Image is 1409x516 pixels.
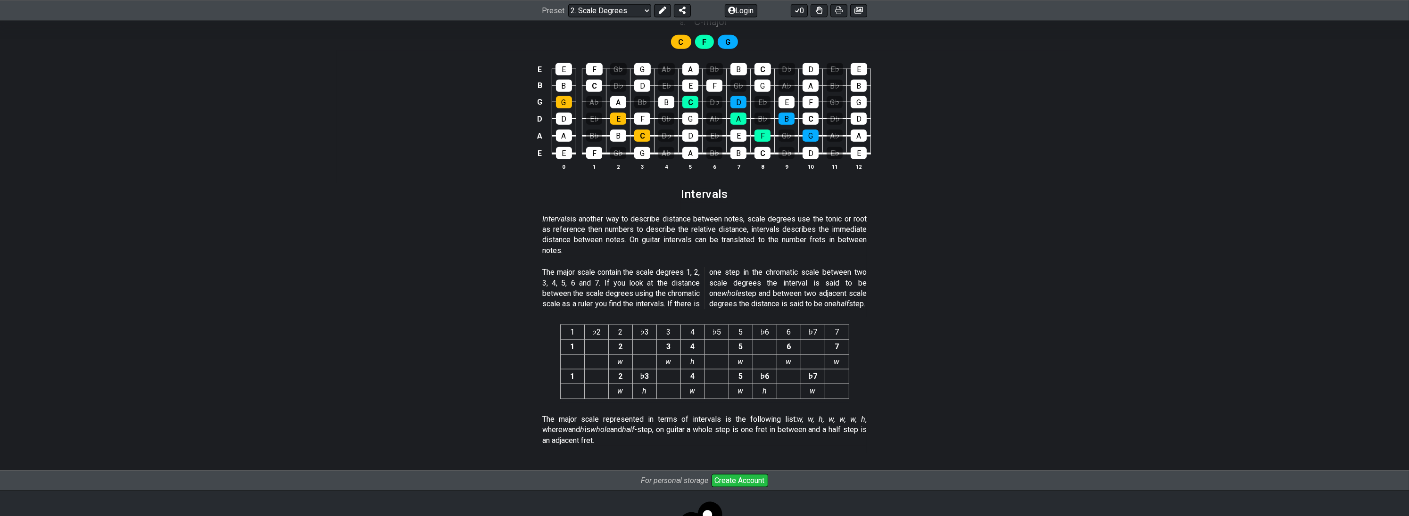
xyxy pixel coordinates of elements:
div: D [851,113,867,125]
th: 1 [582,162,606,172]
div: B♭ [634,96,650,108]
div: D [730,96,746,108]
div: E♭ [827,63,843,75]
div: A [730,113,746,125]
div: G♭ [610,147,626,159]
th: 8 [751,162,775,172]
em: h [690,357,695,366]
div: E♭ [754,96,771,108]
em: h [763,386,767,395]
em: Intervals [542,214,570,223]
strong: 4 [690,342,695,351]
button: Toggle Dexterity for all fretkits [811,4,828,17]
div: B [610,130,626,142]
span: Preset [542,6,564,15]
div: D♭ [610,80,626,92]
div: E [851,147,867,159]
div: D [682,130,698,142]
th: 10 [799,162,823,172]
div: G [682,113,698,125]
i: For personal storage [641,476,709,485]
div: A [803,80,819,92]
em: w, w, h, w, w, w, h [797,415,865,424]
th: 2 [608,325,632,339]
span: C - major [694,16,728,27]
div: E [682,80,698,92]
div: A♭ [658,63,675,75]
div: D♭ [658,130,674,142]
em: w [738,386,744,395]
div: D♭ [779,63,795,75]
select: Preset [568,4,651,17]
button: Share Preset [674,4,691,17]
strong: 5 [738,372,743,381]
th: 7 [825,325,849,339]
div: D [803,147,819,159]
em: w [810,386,816,395]
div: D♭ [827,113,843,125]
th: 4 [680,325,704,339]
strong: 2 [618,342,622,351]
em: w [834,357,840,366]
div: F [634,113,650,125]
th: 6 [777,325,801,339]
th: 12 [847,162,871,172]
div: G [754,80,771,92]
th: 0 [552,162,576,172]
strong: 3 [666,342,671,351]
th: 9 [775,162,799,172]
div: E [851,63,867,75]
div: D [803,63,819,75]
div: B♭ [754,113,771,125]
div: E♭ [658,80,674,92]
div: E♭ [827,147,843,159]
strong: 2 [618,372,622,381]
em: w [618,357,623,366]
em: w [738,357,744,366]
div: F [706,80,722,92]
div: G [634,63,651,75]
td: B [534,77,546,94]
div: G♭ [610,63,627,75]
div: B♭ [586,130,602,142]
div: G♭ [827,96,843,108]
button: Login [725,4,757,17]
th: 2 [606,162,630,172]
td: A [534,127,546,145]
button: Print [830,4,847,17]
div: F [754,130,771,142]
div: G [634,147,650,159]
div: C [754,63,771,75]
strong: 7 [835,342,839,351]
em: w [618,386,623,395]
th: 4 [655,162,679,172]
div: A♭ [827,130,843,142]
strong: 4 [690,372,695,381]
em: w [666,357,671,366]
em: w [690,386,696,395]
button: Create Account [712,474,768,487]
span: 8 . [680,18,694,28]
div: B [658,96,674,108]
div: D [634,80,650,92]
strong: ♭6 [760,372,769,381]
th: 3 [656,325,680,339]
span: First enable full edit mode to edit [703,36,707,49]
strong: 5 [738,342,743,351]
th: 3 [630,162,655,172]
div: A [851,130,867,142]
div: G [556,96,572,108]
p: is another way to describe distance between notes, scale degrees use the tonic or root as referen... [542,214,867,256]
div: B [851,80,867,92]
div: F [803,96,819,108]
div: C [634,130,650,142]
div: G [851,96,867,108]
div: A♭ [779,80,795,92]
div: B [730,63,747,75]
div: E [555,63,572,75]
th: ♭2 [584,325,608,339]
strong: 6 [787,342,791,351]
div: F [586,147,602,159]
td: E [534,61,546,78]
h2: Intervals [681,189,728,199]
